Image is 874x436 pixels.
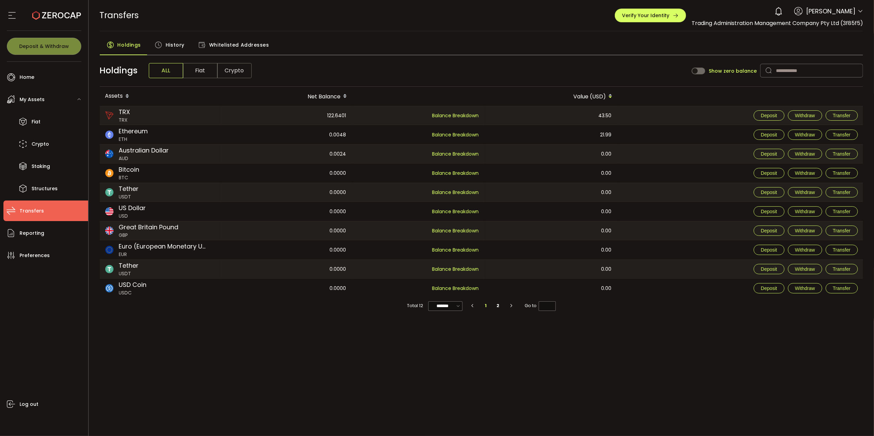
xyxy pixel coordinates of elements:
button: Deposit [754,187,784,197]
span: Withdraw [795,113,815,118]
button: Deposit [754,149,784,159]
span: Holdings [100,64,138,77]
button: Deposit [754,264,784,274]
span: Deposit [761,286,777,291]
span: Crypto [32,139,49,149]
span: Withdraw [795,228,815,233]
div: 0.00 [485,145,617,163]
button: Deposit [754,110,784,121]
button: Withdraw [788,206,822,217]
div: 122.6401 [220,106,352,125]
span: Deposit [761,170,777,176]
span: Deposit [761,132,777,137]
span: Deposit [761,247,777,253]
span: Fiat [183,63,217,78]
span: Balance Breakdown [432,208,479,216]
div: 0.00 [485,163,617,183]
span: ETH [119,136,148,143]
span: Transfer [833,266,851,272]
span: Withdraw [795,132,815,137]
img: usd_portfolio.svg [105,207,113,216]
button: Withdraw [788,149,822,159]
button: Withdraw [788,187,822,197]
span: History [166,38,184,52]
div: 0.0000 [220,163,352,183]
div: 0.0000 [220,240,352,259]
span: My Assets [20,95,45,105]
div: 0.00 [485,202,617,221]
button: Deposit [754,130,784,140]
span: Tether [119,184,139,193]
button: Deposit [754,168,784,178]
div: Chat Widget [840,403,874,436]
span: GBP [119,232,179,239]
img: eur_portfolio.svg [105,246,113,254]
span: Transfer [833,170,851,176]
button: Withdraw [788,264,822,274]
span: Deposit [761,209,777,214]
span: Deposit & Withdraw [19,44,69,49]
span: Australian Dollar [119,146,169,155]
div: 0.0000 [220,221,352,240]
img: usdc_portfolio.svg [105,284,113,292]
span: Transfer [833,113,851,118]
button: Deposit [754,206,784,217]
span: Transfer [833,286,851,291]
span: Whitelisted Addresses [209,38,269,52]
span: USDT [119,193,139,201]
span: [PERSON_NAME] [806,7,855,16]
span: Withdraw [795,286,815,291]
div: Value (USD) [485,90,618,102]
span: Home [20,72,34,82]
div: 0.00 [485,279,617,298]
span: Balance Breakdown [432,112,479,119]
img: gbp_portfolio.svg [105,227,113,235]
span: Bitcoin [119,165,140,174]
button: Transfer [826,283,858,293]
img: aud_portfolio.svg [105,150,113,158]
button: Deposit [754,245,784,255]
span: Deposit [761,190,777,195]
button: Deposit & Withdraw [7,38,81,55]
span: Balance Breakdown [432,189,479,196]
div: Assets [100,90,220,102]
span: Great Britain Pound [119,222,179,232]
span: Holdings [118,38,141,52]
div: 0.0000 [220,260,352,278]
button: Withdraw [788,226,822,236]
div: Net Balance [220,90,352,102]
span: Balance Breakdown [432,265,479,273]
div: 0.0000 [220,183,352,202]
div: 0.0000 [220,202,352,221]
span: Transfer [833,151,851,157]
span: Preferences [20,251,50,261]
li: 2 [492,301,504,311]
button: Transfer [826,187,858,197]
img: trx_portfolio.png [105,111,113,120]
span: Transfer [833,228,851,233]
button: Transfer [826,110,858,121]
span: Staking [32,161,50,171]
span: USD Coin [119,280,147,289]
span: Balance Breakdown [432,169,479,177]
span: Deposit [761,113,777,118]
span: Withdraw [795,170,815,176]
button: Transfer [826,245,858,255]
span: Transfer [833,132,851,137]
div: 43.50 [485,106,617,125]
div: 0.0048 [220,125,352,144]
span: Transfer [833,209,851,214]
div: 0.00 [485,240,617,259]
button: Withdraw [788,110,822,121]
div: 0.0024 [220,145,352,163]
button: Withdraw [788,130,822,140]
button: Transfer [826,206,858,217]
span: Balance Breakdown [432,246,479,254]
span: Log out [20,399,38,409]
span: Structures [32,184,58,194]
button: Deposit [754,283,784,293]
span: Show zero balance [709,69,757,73]
span: Transfer [833,247,851,253]
span: USDT [119,270,139,277]
img: eth_portfolio.svg [105,131,113,139]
